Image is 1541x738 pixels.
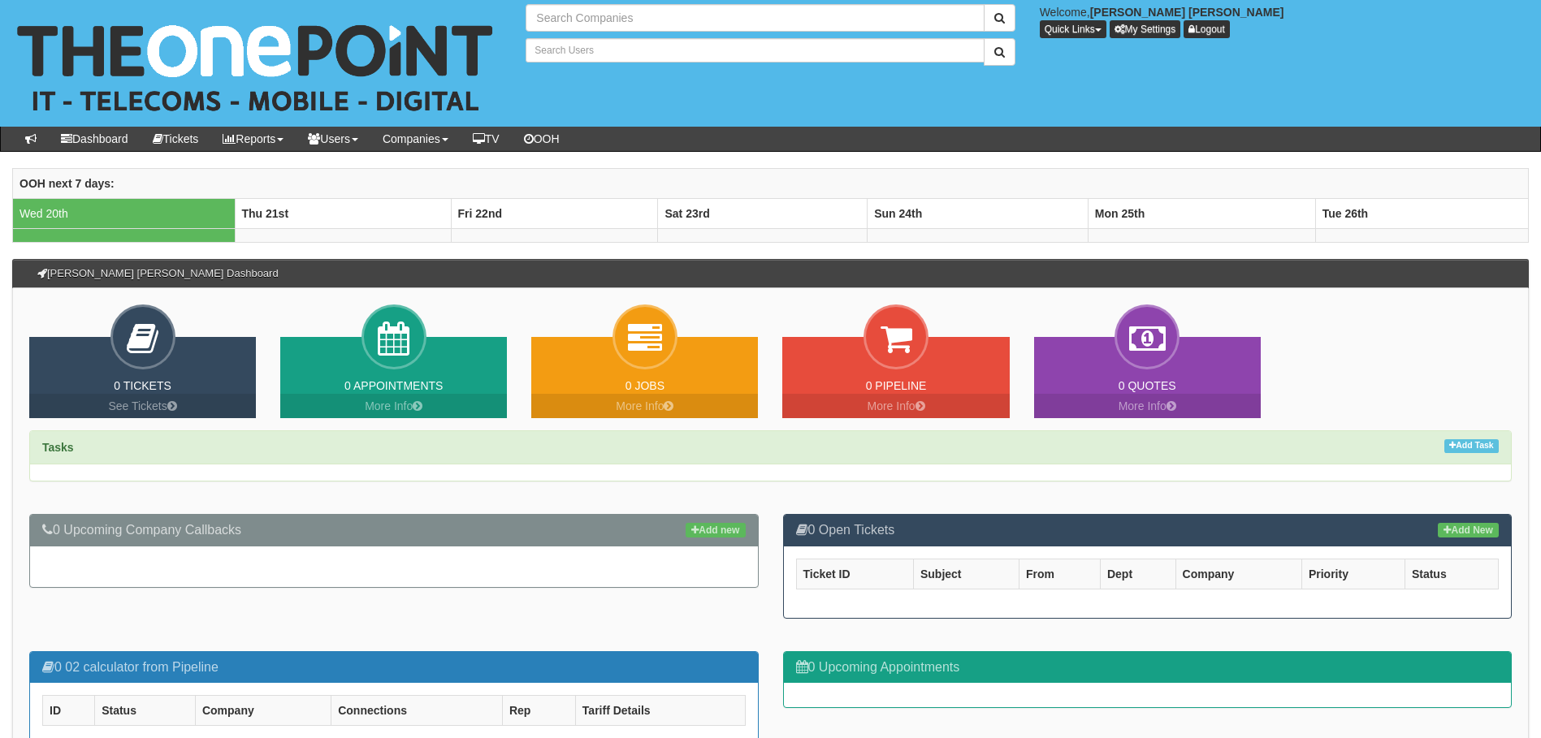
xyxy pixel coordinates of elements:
th: Priority [1301,559,1405,589]
th: Tue 26th [1315,198,1528,228]
th: Fri 22nd [451,198,658,228]
a: Logout [1184,20,1230,38]
input: Search Companies [526,4,984,32]
div: Welcome, [1028,4,1541,38]
th: Ticket ID [796,559,913,589]
input: Search Users [526,38,984,63]
th: Sat 23rd [658,198,868,228]
a: Add new [686,523,745,537]
a: Add New [1438,523,1499,537]
th: Tariff Details [575,696,745,726]
b: [PERSON_NAME] [PERSON_NAME] [1090,6,1284,19]
th: Company [195,696,331,726]
a: 0 Quotes [1119,379,1176,392]
a: 0 Tickets [114,379,171,392]
h3: 0 Upcoming Company Callbacks [42,523,746,537]
a: Companies [370,127,461,151]
th: Mon 25th [1088,198,1315,228]
a: Tickets [141,127,211,151]
a: 0 Appointments [344,379,443,392]
a: More Info [782,394,1009,418]
a: 0 Jobs [625,379,664,392]
strong: Tasks [42,441,74,454]
a: Reports [210,127,296,151]
th: Rep [502,696,575,726]
a: Users [296,127,370,151]
th: Sun 24th [868,198,1089,228]
a: 0 Pipeline [866,379,927,392]
a: OOH [512,127,572,151]
th: Status [1405,559,1498,589]
h3: 0 02 calculator from Pipeline [42,660,746,675]
th: OOH next 7 days: [13,168,1529,198]
a: Dashboard [49,127,141,151]
th: Company [1175,559,1301,589]
th: Thu 21st [235,198,451,228]
h3: [PERSON_NAME] [PERSON_NAME] Dashboard [29,260,287,287]
a: See Tickets [29,394,256,418]
h3: 0 Upcoming Appointments [796,660,1500,675]
td: Wed 20th [13,198,236,228]
a: More Info [1034,394,1261,418]
button: Quick Links [1040,20,1106,38]
h3: 0 Open Tickets [796,523,1500,537]
th: ID [43,696,95,726]
th: From [1019,559,1100,589]
a: Add Task [1444,439,1499,453]
a: More Info [280,394,507,418]
th: Connections [331,696,503,726]
a: TV [461,127,512,151]
th: Dept [1100,559,1175,589]
a: More Info [531,394,758,418]
th: Subject [913,559,1019,589]
a: My Settings [1110,20,1181,38]
th: Status [95,696,196,726]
